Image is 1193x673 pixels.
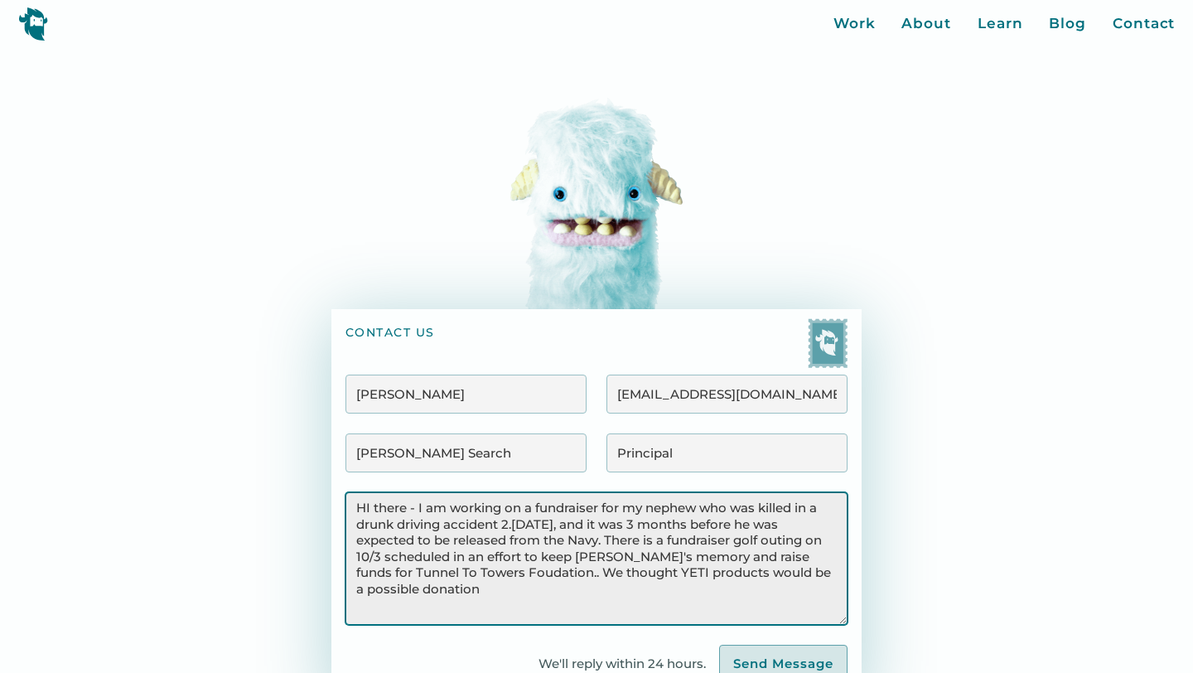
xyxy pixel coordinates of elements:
[345,433,587,472] input: Company
[345,325,435,368] h1: contact us
[345,375,587,414] input: Your Name
[1049,13,1086,35] a: Blog
[510,98,683,309] img: A pop-up yeti head!
[606,375,848,414] input: Email Address
[978,13,1023,35] a: Learn
[1113,13,1175,35] a: Contact
[606,433,848,472] input: Job Title
[18,7,48,41] img: yeti logo icon
[901,13,951,35] a: About
[833,13,876,35] a: Work
[808,318,848,368] img: Yeti postage stamp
